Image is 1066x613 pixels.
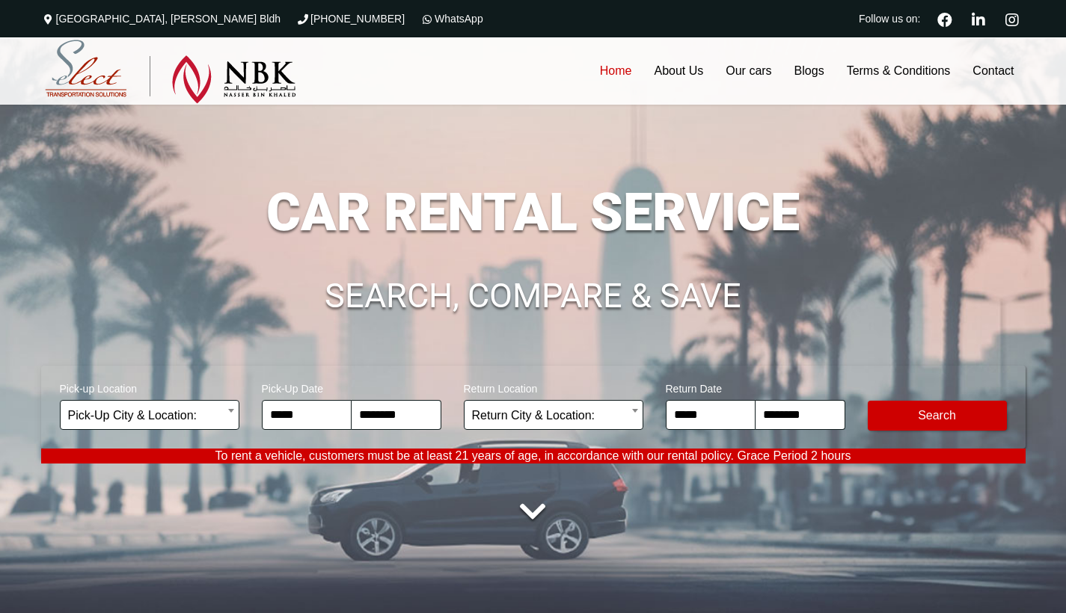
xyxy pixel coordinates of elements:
[643,37,714,105] a: About Us
[262,373,441,400] span: Pick-Up Date
[836,37,962,105] a: Terms & Conditions
[472,401,635,431] span: Return City & Location:
[41,279,1026,313] h1: SEARCH, COMPARE & SAVE
[666,373,845,400] span: Return Date
[999,10,1026,27] a: Instagram
[931,10,958,27] a: Facebook
[464,373,643,400] span: Return Location
[41,449,1026,463] p: To rent a vehicle, customers must be at least 21 years of age, in accordance with our rental poli...
[961,37,1025,105] a: Contact
[966,10,992,27] a: Linkedin
[589,37,643,105] a: Home
[45,40,296,104] img: Select Rent a Car
[295,13,405,25] a: [PHONE_NUMBER]
[783,37,836,105] a: Blogs
[68,401,231,431] span: Pick-Up City & Location:
[60,373,239,400] span: Pick-up Location
[868,401,1007,431] button: Modify Search
[60,400,239,430] span: Pick-Up City & Location:
[714,37,782,105] a: Our cars
[464,400,643,430] span: Return City & Location:
[41,186,1026,238] h1: CAR RENTAL SERVICE
[420,13,483,25] a: WhatsApp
